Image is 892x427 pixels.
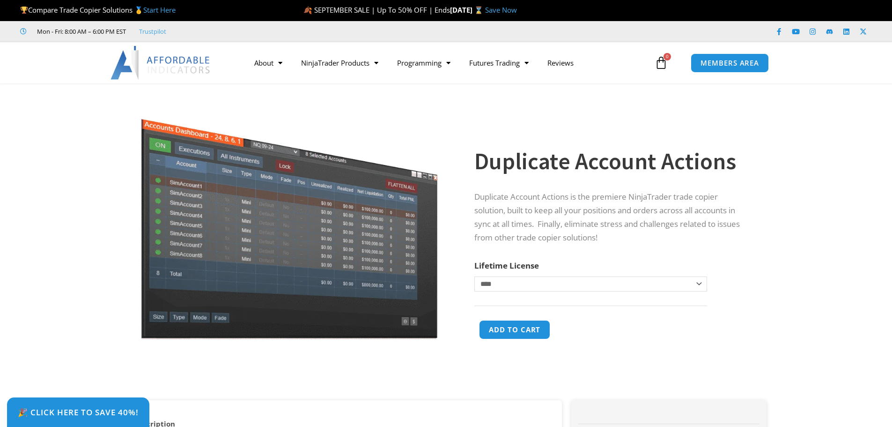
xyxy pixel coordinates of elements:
[35,26,126,37] span: Mon - Fri: 8:00 AM – 6:00 PM EST
[20,5,176,15] span: Compare Trade Copier Solutions 🥇
[21,7,28,14] img: 🏆
[245,52,292,74] a: About
[143,5,176,15] a: Start Here
[641,49,682,76] a: 0
[245,52,652,74] nav: Menu
[538,52,583,74] a: Reviews
[303,5,450,15] span: 🍂 SEPTEMBER SALE | Up To 50% OFF | Ends
[388,52,460,74] a: Programming
[474,190,748,245] p: Duplicate Account Actions is the premiere NinjaTrader trade copier solution, built to keep all yo...
[691,53,769,73] a: MEMBERS AREA
[7,397,149,427] a: 🎉 Click Here to save 40%!
[139,100,440,339] img: Screenshot 2024-08-26 15414455555 | Affordable Indicators – NinjaTrader
[474,145,748,178] h1: Duplicate Account Actions
[474,260,539,271] label: Lifetime License
[663,53,671,60] span: 0
[292,52,388,74] a: NinjaTrader Products
[700,60,759,67] span: MEMBERS AREA
[111,46,211,80] img: LogoAI | Affordable Indicators – NinjaTrader
[139,26,166,37] a: Trustpilot
[460,52,538,74] a: Futures Trading
[18,408,139,416] span: 🎉 Click Here to save 40%!
[479,320,550,339] button: Add to cart
[450,5,485,15] strong: [DATE] ⌛
[485,5,517,15] a: Save Now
